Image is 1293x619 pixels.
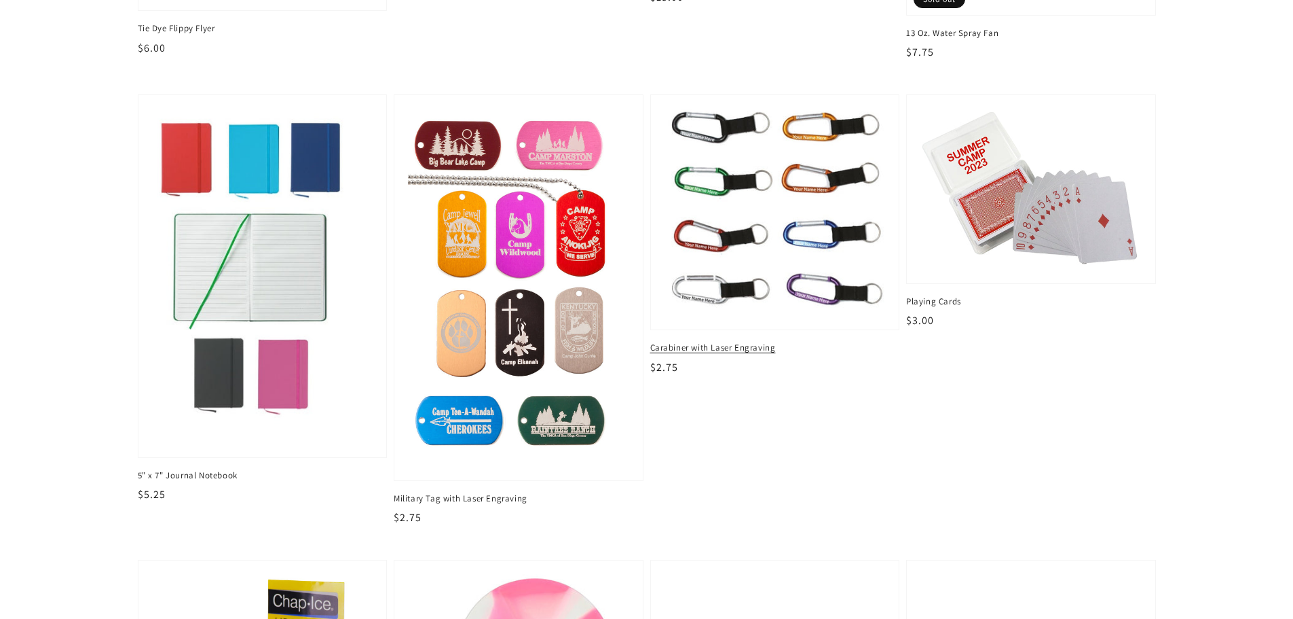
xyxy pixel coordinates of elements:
[650,94,900,376] a: Carabiner with Laser Engraving Carabiner with Laser Engraving $2.75
[906,296,1156,308] span: Playing Cards
[906,94,1156,329] a: Playing Cards Playing Cards $3.00
[138,22,388,35] span: Tie Dye Flippy Flyer
[138,94,388,503] a: 5" x 7" Journal Notebook 5" x 7" Journal Notebook $5.25
[906,313,934,328] span: $3.00
[138,487,166,501] span: $5.25
[650,342,900,354] span: Carabiner with Laser Engraving
[906,45,934,59] span: $7.75
[906,27,1156,39] span: 13 Oz. Water Spray Fan
[394,510,421,525] span: $2.75
[394,94,643,526] a: Military Tag with Laser Engraving Military Tag with Laser Engraving $2.75
[138,470,388,482] span: 5" x 7" Journal Notebook
[661,105,888,319] img: Carabiner with Laser Engraving
[394,493,643,505] span: Military Tag with Laser Engraving
[138,41,166,55] span: $6.00
[920,109,1142,270] img: Playing Cards
[408,109,629,467] img: Military Tag with Laser Engraving
[650,360,678,374] span: $2.75
[152,109,373,443] img: 5" x 7" Journal Notebook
